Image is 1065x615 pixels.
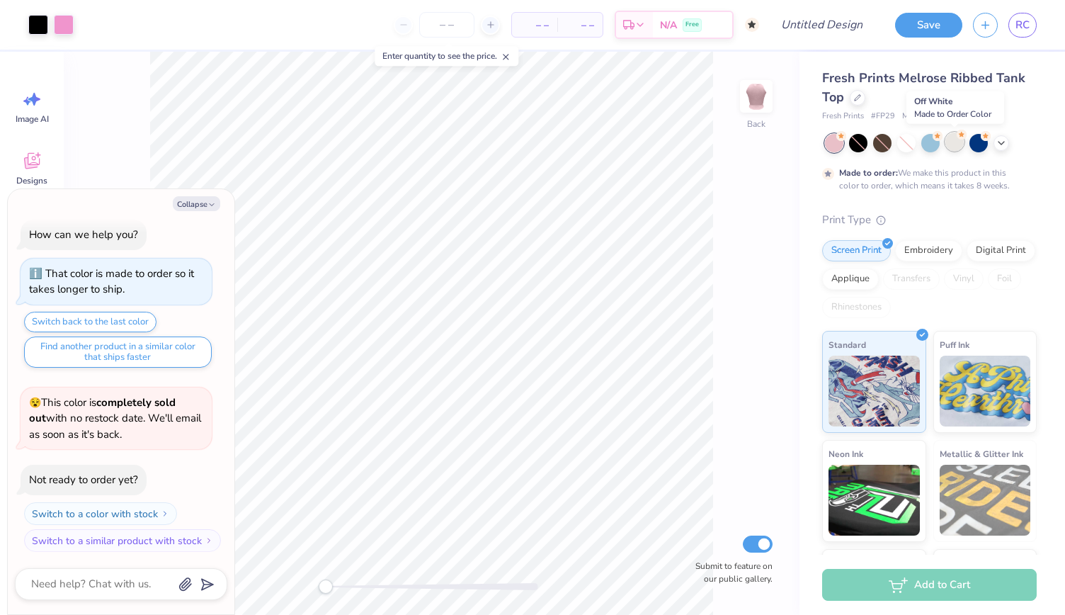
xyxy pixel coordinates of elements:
[883,269,940,290] div: Transfers
[24,312,156,332] button: Switch back to the last color
[940,446,1023,461] span: Metallic & Glitter Ink
[1015,17,1030,33] span: RC
[747,118,765,130] div: Back
[895,240,962,261] div: Embroidery
[839,167,1013,192] div: We make this product in this color to order, which means it takes 8 weeks.
[940,337,969,352] span: Puff Ink
[29,227,138,242] div: How can we help you?
[660,18,677,33] span: N/A
[205,536,213,545] img: Switch to a similar product with stock
[822,212,1037,228] div: Print Type
[24,502,177,525] button: Switch to a color with stock
[173,196,220,211] button: Collapse
[822,69,1025,106] span: Fresh Prints Melrose Ribbed Tank Top
[944,269,984,290] div: Vinyl
[914,108,991,120] span: Made to Order Color
[967,240,1035,261] div: Digital Print
[895,13,962,38] button: Save
[688,560,773,585] label: Submit to feature on our public gallery.
[822,240,891,261] div: Screen Print
[520,18,549,33] span: – –
[940,356,1031,427] img: Puff Ink
[742,82,770,111] img: Back
[822,269,879,290] div: Applique
[1008,13,1037,38] a: RC
[871,111,895,123] span: # FP29
[822,297,891,318] div: Rhinestones
[24,529,221,552] button: Switch to a similar product with stock
[29,395,176,426] strong: completely sold out
[419,12,474,38] input: – –
[822,111,864,123] span: Fresh Prints
[685,20,699,30] span: Free
[770,11,874,39] input: Untitled Design
[566,18,594,33] span: – –
[16,175,47,186] span: Designs
[375,46,518,66] div: Enter quantity to see the price.
[24,337,212,368] button: Find another product in a similar color that ships faster
[828,446,863,461] span: Neon Ink
[29,473,138,487] div: Not ready to order yet?
[828,356,920,427] img: Standard
[940,465,1031,536] img: Metallic & Glitter Ink
[29,395,201,441] span: This color is with no restock date. We'll email as soon as it's back.
[828,465,920,536] img: Neon Ink
[29,266,194,297] div: That color is made to order so it takes longer to ship.
[906,91,1004,124] div: Off White
[828,337,866,352] span: Standard
[16,113,49,125] span: Image AI
[839,167,898,179] strong: Made to order:
[29,396,41,410] span: 😵
[319,580,333,594] div: Accessibility label
[988,269,1021,290] div: Foil
[161,509,169,518] img: Switch to a color with stock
